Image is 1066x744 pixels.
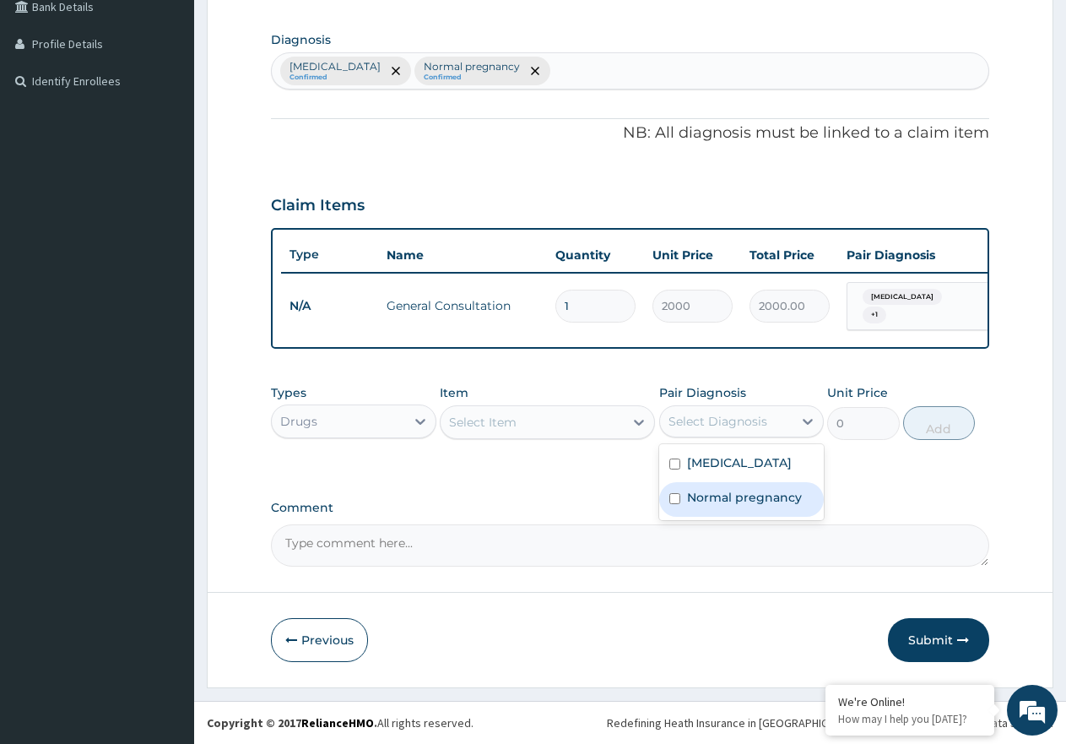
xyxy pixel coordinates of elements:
[838,238,1024,272] th: Pair Diagnosis
[98,213,233,383] span: We're online!
[440,384,468,401] label: Item
[741,238,838,272] th: Total Price
[607,714,1053,731] div: Redefining Heath Insurance in [GEOGRAPHIC_DATA] using Telemedicine and Data Science!
[863,289,942,306] span: [MEDICAL_DATA]
[281,239,378,270] th: Type
[271,122,989,144] p: NB: All diagnosis must be linked to a claim item
[668,413,767,430] div: Select Diagnosis
[271,197,365,215] h3: Claim Items
[644,238,741,272] th: Unit Price
[281,291,378,322] td: N/A
[528,63,543,79] span: remove selection option
[378,238,547,272] th: Name
[659,384,746,401] label: Pair Diagnosis
[903,406,975,440] button: Add
[547,238,644,272] th: Quantity
[687,489,802,506] label: Normal pregnancy
[301,715,374,730] a: RelianceHMO
[207,715,377,730] strong: Copyright © 2017 .
[194,701,1066,744] footer: All rights reserved.
[827,384,888,401] label: Unit Price
[88,95,284,117] div: Chat with us now
[424,60,520,73] p: Normal pregnancy
[280,413,317,430] div: Drugs
[289,60,381,73] p: [MEDICAL_DATA]
[271,618,368,662] button: Previous
[424,73,520,82] small: Confirmed
[8,461,322,520] textarea: Type your message and hit 'Enter'
[271,501,989,515] label: Comment
[388,63,403,79] span: remove selection option
[888,618,989,662] button: Submit
[378,289,547,323] td: General Consultation
[838,712,982,726] p: How may I help you today?
[31,84,68,127] img: d_794563401_company_1708531726252_794563401
[277,8,317,49] div: Minimize live chat window
[289,73,381,82] small: Confirmed
[687,454,792,471] label: [MEDICAL_DATA]
[449,414,517,431] div: Select Item
[271,386,306,400] label: Types
[271,31,331,48] label: Diagnosis
[838,694,982,709] div: We're Online!
[863,307,886,323] span: + 1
